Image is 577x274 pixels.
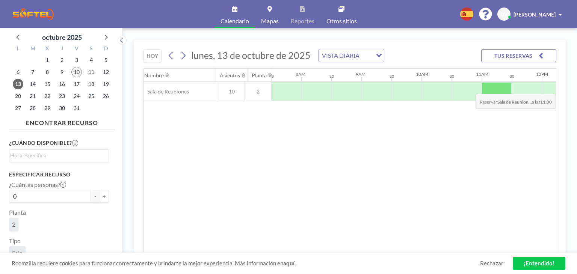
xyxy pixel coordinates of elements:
[42,79,53,89] span: miércoles, 15 de octubre de 2025
[221,18,249,24] span: Calendario
[57,103,67,113] span: jueves, 30 de octubre de 2025
[144,72,164,79] div: Nombre
[513,257,565,270] a: ¡Entendido!
[101,91,111,101] span: domingo, 26 de octubre de 2025
[9,171,109,178] h3: Especificar recurso
[86,67,97,77] span: sábado, 11 de octubre de 2025
[11,44,26,54] div: L
[101,67,111,77] span: domingo, 12 de octubre de 2025
[497,99,532,105] b: Sala de Reunion...
[40,44,55,54] div: X
[143,49,162,62] button: HOY
[101,55,111,65] span: domingo, 5 de octubre de 2025
[143,88,189,95] span: Sala de Reuniones
[13,91,23,101] span: lunes, 20 de octubre de 2025
[100,190,109,203] button: +
[13,79,23,89] span: lunes, 13 de octubre de 2025
[296,71,305,77] div: 8AM
[91,190,100,203] button: -
[101,79,111,89] span: domingo, 19 de octubre de 2025
[481,49,556,62] button: TUS RESERVAS
[86,91,97,101] span: sábado, 25 de octubre de 2025
[42,67,53,77] span: miércoles, 8 de octubre de 2025
[416,71,428,77] div: 10AM
[55,44,69,54] div: J
[27,79,38,89] span: martes, 14 de octubre de 2025
[9,116,115,126] h4: ENCONTRAR RECURSO
[510,74,514,79] div: 30
[326,18,357,24] span: Otros sitios
[10,151,104,160] input: Search for option
[220,72,240,79] div: Asientos
[26,44,40,54] div: M
[320,51,361,60] span: VISTA DIARIA
[480,260,503,267] a: Rechazar
[57,67,67,77] span: jueves, 9 de octubre de 2025
[252,72,267,79] div: Planta
[71,67,82,77] span: viernes, 10 de octubre de 2025
[536,71,548,77] div: 12PM
[261,18,279,24] span: Mapas
[71,103,82,113] span: viernes, 31 de octubre de 2025
[42,32,82,42] div: octubre 2025
[390,74,394,79] div: 30
[84,44,98,54] div: S
[57,91,67,101] span: jueves, 23 de octubre de 2025
[356,71,366,77] div: 9AM
[27,103,38,113] span: martes, 28 de octubre de 2025
[12,260,480,267] span: Roomzilla requiere cookies para funcionar correctamente y brindarte la mejor experiencia. Más inf...
[12,221,15,228] span: 2
[57,55,67,65] span: jueves, 2 de octubre de 2025
[42,103,53,113] span: miércoles, 29 de octubre de 2025
[42,91,53,101] span: miércoles, 22 de octubre de 2025
[86,55,97,65] span: sábado, 4 de octubre de 2025
[283,260,296,266] a: aquí.
[9,150,109,161] div: Search for option
[27,67,38,77] span: martes, 7 de octubre de 2025
[540,99,552,105] b: 11:00
[13,103,23,113] span: lunes, 27 de octubre de 2025
[514,11,556,18] span: [PERSON_NAME]
[476,94,556,109] span: Reservar a las
[86,79,97,89] span: sábado, 18 de octubre de 2025
[476,71,488,77] div: 11AM
[71,79,82,89] span: viernes, 17 de octubre de 2025
[362,51,372,60] input: Search for option
[27,91,38,101] span: martes, 21 de octubre de 2025
[69,44,84,54] div: V
[57,79,67,89] span: jueves, 16 de octubre de 2025
[219,88,245,95] span: 10
[12,249,23,256] span: Sala
[71,91,82,101] span: viernes, 24 de octubre de 2025
[9,181,66,188] label: ¿Cuántas personas?
[71,55,82,65] span: viernes, 3 de octubre de 2025
[500,11,508,18] span: DV
[12,7,54,22] img: organization-logo
[319,49,384,62] div: Search for option
[291,18,314,24] span: Reportes
[450,74,454,79] div: 30
[329,74,334,79] div: 30
[245,88,271,95] span: 2
[98,44,113,54] div: D
[9,237,21,245] label: Tipo
[191,50,311,61] span: lunes, 13 de octubre de 2025
[9,209,26,216] label: Planta
[13,67,23,77] span: lunes, 6 de octubre de 2025
[42,55,53,65] span: miércoles, 1 de octubre de 2025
